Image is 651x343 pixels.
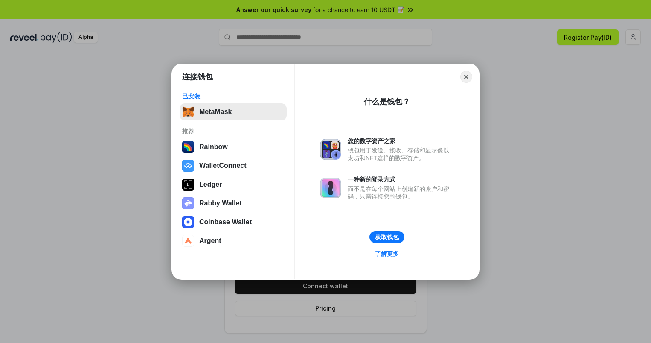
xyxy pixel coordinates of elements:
div: Rabby Wallet [199,199,242,207]
div: Rainbow [199,143,228,151]
img: svg+xml,%3Csvg%20xmlns%3D%22http%3A%2F%2Fwww.w3.org%2F2000%2Fsvg%22%20fill%3D%22none%22%20viewBox... [320,178,341,198]
img: svg+xml,%3Csvg%20fill%3D%22none%22%20height%3D%2233%22%20viewBox%3D%220%200%2035%2033%22%20width%... [182,106,194,118]
img: svg+xml,%3Csvg%20xmlns%3D%22http%3A%2F%2Fwww.w3.org%2F2000%2Fsvg%22%20fill%3D%22none%22%20viewBox... [320,139,341,160]
button: Coinbase Wallet [180,214,287,231]
button: Ledger [180,176,287,193]
div: 钱包用于发送、接收、存储和显示像以太坊和NFT这样的数字资产。 [348,147,453,162]
img: svg+xml,%3Csvg%20width%3D%2228%22%20height%3D%2228%22%20viewBox%3D%220%200%2028%2028%22%20fill%3D... [182,160,194,172]
a: 了解更多 [370,248,404,259]
div: Argent [199,237,221,245]
img: svg+xml,%3Csvg%20width%3D%22120%22%20height%3D%22120%22%20viewBox%3D%220%200%20120%20120%22%20fil... [182,141,194,153]
div: 推荐 [182,127,284,135]
div: 什么是钱包？ [364,97,410,107]
button: 获取钱包 [369,231,404,243]
button: Rainbow [180,138,287,155]
h1: 连接钱包 [182,72,213,82]
div: Coinbase Wallet [199,218,252,226]
div: 了解更多 [375,250,399,258]
img: svg+xml,%3Csvg%20width%3D%2228%22%20height%3D%2228%22%20viewBox%3D%220%200%2028%2028%22%20fill%3D... [182,216,194,228]
div: MetaMask [199,108,232,116]
div: Ledger [199,181,222,188]
div: 而不是在每个网站上创建新的账户和密码，只需连接您的钱包。 [348,185,453,200]
button: WalletConnect [180,157,287,174]
img: svg+xml,%3Csvg%20xmlns%3D%22http%3A%2F%2Fwww.w3.org%2F2000%2Fsvg%22%20fill%3D%22none%22%20viewBox... [182,197,194,209]
button: Close [460,71,472,83]
div: WalletConnect [199,162,247,170]
div: 一种新的登录方式 [348,176,453,183]
button: Argent [180,232,287,249]
div: 获取钱包 [375,233,399,241]
img: svg+xml,%3Csvg%20xmlns%3D%22http%3A%2F%2Fwww.w3.org%2F2000%2Fsvg%22%20width%3D%2228%22%20height%3... [182,179,194,191]
button: MetaMask [180,103,287,120]
div: 您的数字资产之家 [348,137,453,145]
div: 已安装 [182,92,284,100]
img: svg+xml,%3Csvg%20width%3D%2228%22%20height%3D%2228%22%20viewBox%3D%220%200%2028%2028%22%20fill%3D... [182,235,194,247]
button: Rabby Wallet [180,195,287,212]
